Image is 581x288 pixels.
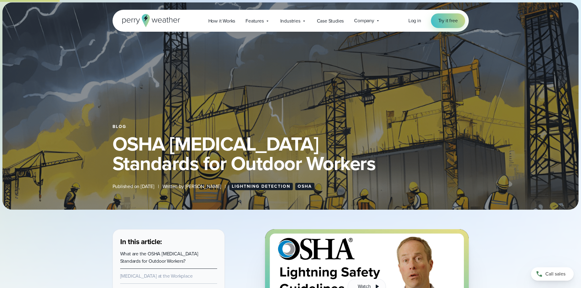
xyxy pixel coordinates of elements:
h3: In this article: [120,237,217,247]
span: Written by [PERSON_NAME] [163,183,221,190]
a: OSHA [295,183,314,190]
h1: OSHA [MEDICAL_DATA] Standards for Outdoor Workers [113,134,469,173]
a: [MEDICAL_DATA] at the Workplace [120,272,193,279]
a: Try it free [431,13,465,28]
a: Log in [408,17,421,24]
a: Call sales [531,267,574,281]
a: How it Works [203,15,241,27]
div: Blog [113,124,469,129]
span: How it Works [208,17,235,25]
span: Case Studies [317,17,344,25]
span: Call sales [545,270,565,278]
span: Features [246,17,264,25]
span: Published on [DATE] [113,183,154,190]
span: Try it free [438,17,458,24]
span: Company [354,17,374,24]
a: Case Studies [312,15,349,27]
span: | [158,183,159,190]
a: What are the OSHA [MEDICAL_DATA] Standards for Outdoor Workers? [120,250,199,265]
a: Lightning Detection [229,183,293,190]
span: | [225,183,226,190]
span: Industries [280,17,300,25]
